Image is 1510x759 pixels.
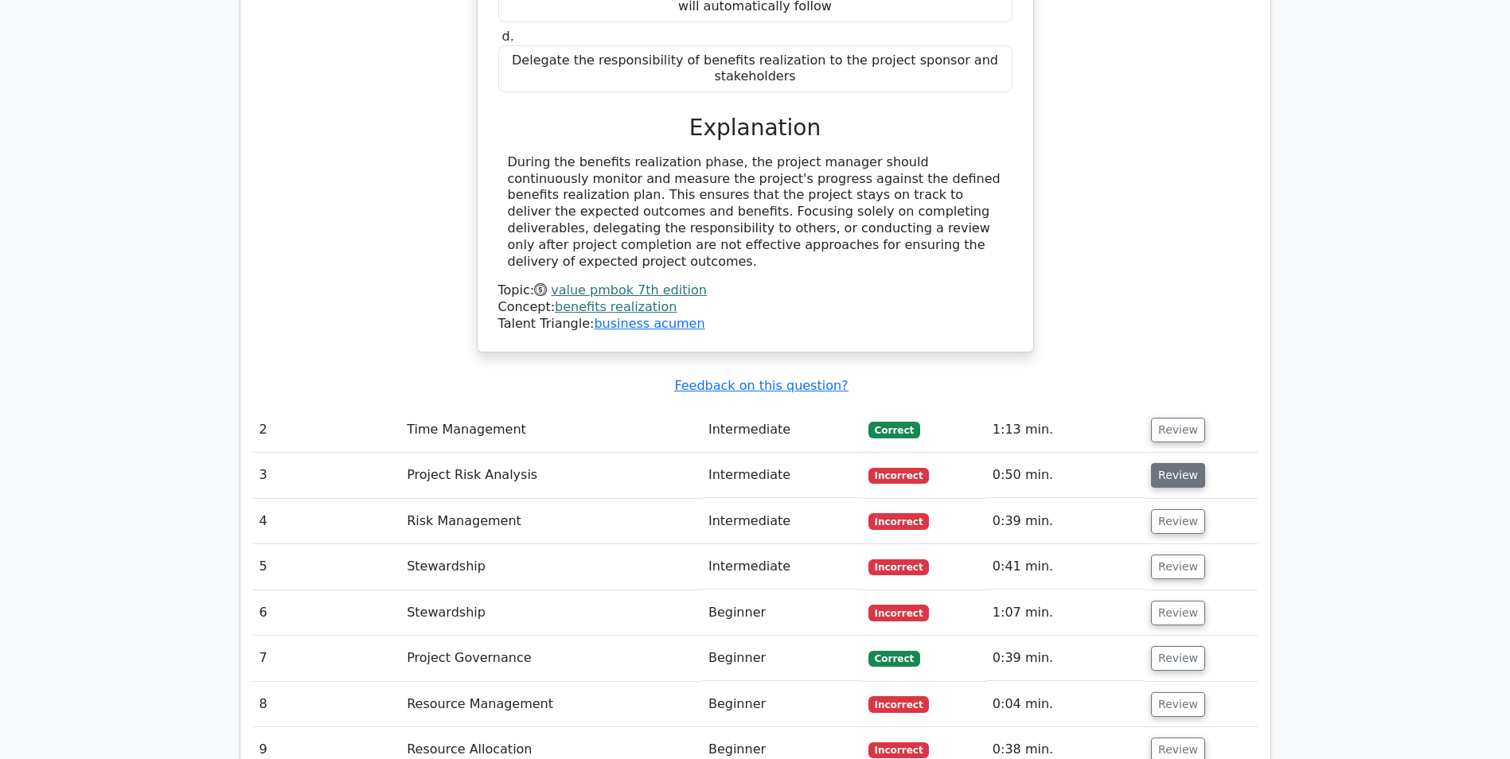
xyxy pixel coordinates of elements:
[868,696,930,712] span: Incorrect
[986,682,1145,727] td: 0:04 min.
[508,115,1003,142] h3: Explanation
[498,299,1013,316] div: Concept:
[702,590,862,636] td: Beginner
[400,453,702,498] td: Project Risk Analysis
[253,544,401,590] td: 5
[508,154,1003,271] div: During the benefits realization phase, the project manager should continuously monitor and measur...
[1151,418,1205,442] button: Review
[702,453,862,498] td: Intermediate
[1151,601,1205,625] button: Review
[594,316,704,331] a: business acumen
[868,559,930,575] span: Incorrect
[400,407,702,453] td: Time Management
[400,499,702,544] td: Risk Management
[400,590,702,636] td: Stewardship
[1151,555,1205,579] button: Review
[551,282,707,298] a: value pmbok 7th edition
[400,544,702,590] td: Stewardship
[400,682,702,727] td: Resource Management
[498,282,1013,299] div: Topic:
[986,453,1145,498] td: 0:50 min.
[498,282,1013,332] div: Talent Triangle:
[868,422,920,438] span: Correct
[253,590,401,636] td: 6
[868,651,920,667] span: Correct
[986,499,1145,544] td: 0:39 min.
[986,407,1145,453] td: 1:13 min.
[868,742,930,758] span: Incorrect
[400,636,702,681] td: Project Governance
[868,468,930,484] span: Incorrect
[868,605,930,621] span: Incorrect
[1151,692,1205,717] button: Review
[498,45,1013,93] div: Delegate the responsibility of benefits realization to the project sponsor and stakeholders
[253,453,401,498] td: 3
[502,29,514,44] span: d.
[253,499,401,544] td: 4
[702,636,862,681] td: Beginner
[702,682,862,727] td: Beginner
[253,682,401,727] td: 8
[986,636,1145,681] td: 0:39 min.
[674,378,848,393] a: Feedback on this question?
[1151,646,1205,671] button: Review
[986,544,1145,590] td: 0:41 min.
[868,513,930,529] span: Incorrect
[1151,509,1205,534] button: Review
[253,407,401,453] td: 2
[555,299,677,314] a: benefits realization
[986,590,1145,636] td: 1:07 min.
[253,636,401,681] td: 7
[702,407,862,453] td: Intermediate
[702,499,862,544] td: Intermediate
[702,544,862,590] td: Intermediate
[1151,463,1205,488] button: Review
